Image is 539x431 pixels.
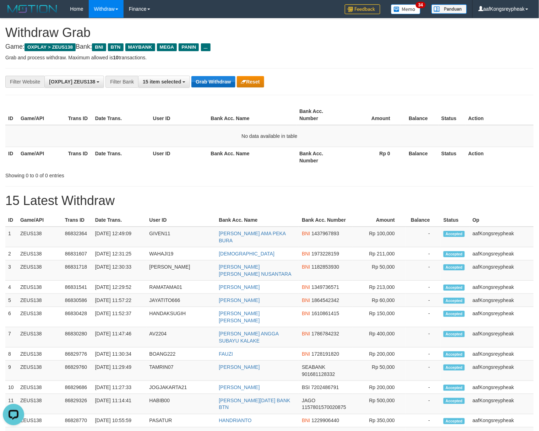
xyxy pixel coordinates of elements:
td: [DATE] 12:31:25 [92,247,147,260]
th: Action [466,105,534,125]
td: Rp 213,000 [353,281,405,294]
td: 86831718 [62,260,92,281]
strong: 10 [113,55,119,60]
td: - [405,247,441,260]
div: Filter Bank [105,76,138,88]
p: Grab and process withdraw. Maximum allowed is transactions. [5,54,534,61]
th: Op [470,214,534,227]
th: Trans ID [65,147,92,167]
td: Rp 100,000 [353,227,405,247]
span: Copy 1229906440 to clipboard [312,418,339,424]
span: Copy 1157801570020875 to clipboard [302,405,346,410]
span: BSI [302,384,310,390]
span: BNI [302,251,310,257]
span: Copy 901681128332 to clipboard [302,371,335,377]
span: Accepted [443,365,465,371]
span: Copy 1973228159 to clipboard [312,251,339,257]
td: 8 [5,348,17,361]
h4: Game: Bank: [5,43,534,50]
td: Rp 500,000 [353,394,405,414]
span: BNI [302,231,310,236]
th: User ID [150,105,208,125]
th: ID [5,214,17,227]
td: 86830428 [62,307,92,327]
span: 15 item selected [143,79,181,85]
th: Balance [401,147,439,167]
span: BNI [302,311,310,316]
span: MEGA [157,43,177,51]
span: [OXPLAY] ZEUS138 [49,79,95,85]
td: aafKongsreypheak [470,281,534,294]
th: Date Trans. [92,105,150,125]
th: Status [439,105,466,125]
span: Accepted [443,285,465,291]
td: aafKongsreypheak [470,260,534,281]
td: - [405,294,441,307]
td: - [405,327,441,348]
td: ZEUS138 [17,348,62,361]
td: [DATE] 12:49:09 [92,227,147,247]
td: HANDAKSUGIH [147,307,216,327]
td: [DATE] 11:47:46 [92,327,147,348]
a: [DEMOGRAPHIC_DATA] [219,251,275,257]
a: [PERSON_NAME] [219,297,260,303]
td: 6 [5,307,17,327]
td: 1 [5,227,17,247]
td: Rp 150,000 [353,307,405,327]
span: BTN [108,43,124,51]
td: 7 [5,327,17,348]
span: Copy 1349736571 to clipboard [312,284,339,290]
span: BNI [302,264,310,270]
span: Copy 1786784232 to clipboard [312,331,339,336]
th: Balance [401,105,439,125]
td: GIVEN11 [147,227,216,247]
div: Filter Website [5,76,44,88]
span: Accepted [443,351,465,357]
td: Rp 60,000 [353,294,405,307]
span: Accepted [443,251,465,257]
th: Amount [344,105,401,125]
span: Accepted [443,298,465,304]
td: ZEUS138 [17,227,62,247]
th: Amount [353,214,405,227]
td: 2 [5,247,17,260]
td: 86829686 [62,381,92,394]
th: Trans ID [62,214,92,227]
td: - [405,394,441,414]
td: [DATE] 11:29:49 [92,361,147,381]
button: Grab Withdraw [191,76,235,87]
td: aafKongsreypheak [470,381,534,394]
span: Copy 1182853930 to clipboard [312,264,339,270]
td: Rp 200,000 [353,348,405,361]
td: 86829776 [62,348,92,361]
td: PASATUR [147,414,216,427]
td: Rp 400,000 [353,327,405,348]
th: User ID [147,214,216,227]
span: Copy 1610861415 to clipboard [312,311,339,316]
th: Action [466,147,534,167]
span: PANIN [179,43,199,51]
a: [PERSON_NAME] [219,364,260,370]
th: Game/API [17,214,62,227]
td: ZEUS138 [17,327,62,348]
td: JAYATITO666 [147,294,216,307]
td: aafKongsreypheak [470,327,534,348]
th: User ID [150,147,208,167]
span: BNI [302,297,310,303]
th: Rp 0 [344,147,401,167]
td: 5 [5,294,17,307]
td: 10 [5,381,17,394]
td: AV2204 [147,327,216,348]
img: Button%20Memo.svg [391,4,421,14]
td: 3 [5,260,17,281]
td: [DATE] 11:30:34 [92,348,147,361]
button: Open LiveChat chat widget [3,3,24,24]
td: No data available in table [5,125,534,147]
span: Copy 1437967893 to clipboard [312,231,339,236]
td: aafKongsreypheak [470,247,534,260]
td: 86829760 [62,361,92,381]
td: [PERSON_NAME] [147,260,216,281]
td: [DATE] 12:29:52 [92,281,147,294]
span: MAYBANK [125,43,155,51]
img: Feedback.jpg [345,4,380,14]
